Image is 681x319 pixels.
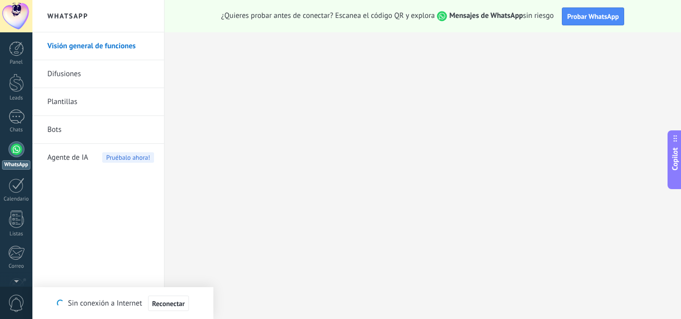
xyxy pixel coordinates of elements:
[32,60,164,88] li: Difusiones
[2,59,31,66] div: Panel
[449,11,523,20] strong: Mensajes de WhatsApp
[47,116,154,144] a: Bots
[102,152,154,163] span: Pruébalo ahora!
[32,144,164,171] li: Agente de IA
[221,11,554,21] span: ¿Quieres probar antes de conectar? Escanea el código QR y explora sin riesgo
[148,296,189,312] button: Reconectar
[567,12,619,21] span: Probar WhatsApp
[2,196,31,203] div: Calendario
[2,127,31,133] div: Chats
[32,116,164,144] li: Bots
[47,144,88,172] span: Agente de IA
[32,88,164,116] li: Plantillas
[32,32,164,60] li: Visión general de funciones
[2,95,31,102] div: Leads
[670,147,680,170] span: Copilot
[47,144,154,172] a: Agente de IAPruébalo ahora!
[152,300,185,307] span: Reconectar
[47,32,154,60] a: Visión general de funciones
[47,60,154,88] a: Difusiones
[57,295,188,312] div: Sin conexión a Internet
[47,88,154,116] a: Plantillas
[2,263,31,270] div: Correo
[562,7,625,25] button: Probar WhatsApp
[2,160,30,170] div: WhatsApp
[2,231,31,237] div: Listas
